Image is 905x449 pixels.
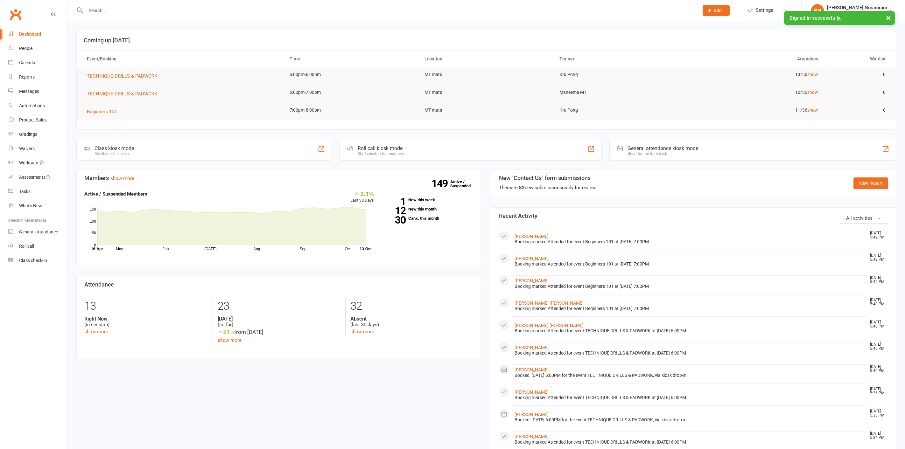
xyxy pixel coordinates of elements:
a: show [807,90,818,95]
div: Workouts [19,160,38,165]
div: Booking marked Attended for event Beginners 101 at [DATE] 7:00PM [515,239,864,245]
time: [DATE] 5:34 PM [867,432,888,440]
div: (last 30 days) [350,316,474,328]
button: Beginners 101 [87,108,121,115]
input: Search... [84,6,694,15]
strong: 82 [519,185,525,190]
a: [PERSON_NAME] [515,412,549,417]
div: Booked: [DATE] 6:00PM for the event TECHNIQUE DRILLS & PADWORK, via kiosk drop-in [515,417,864,423]
a: Product Sales [8,113,67,127]
td: MT mats [419,85,554,100]
span: Settings [756,3,773,17]
div: General attendance kiosk mode [628,145,698,151]
time: [DATE] 5:42 PM [867,276,888,284]
td: MT mats [419,67,554,82]
div: 23 [218,297,341,316]
th: Location [419,51,554,67]
th: Event/Booking [81,51,284,67]
a: Gradings [8,127,67,142]
a: Calendar [8,56,67,70]
a: 12New this month [383,207,474,211]
a: General attendance kiosk mode [8,225,67,239]
time: [DATE] 5:40 PM [867,320,888,328]
a: 149Active / Suspended [450,175,478,193]
a: [PERSON_NAME] [PERSON_NAME] [515,323,584,328]
span: 23 % [218,329,234,335]
a: What's New [8,199,67,213]
div: Gradings [19,132,37,137]
th: Attendees [689,51,824,67]
a: 1New this week [383,198,474,202]
div: General attendance [19,229,58,234]
div: [PERSON_NAME] Nuramram [827,5,887,10]
div: Booking marked Attended for event TECHNIQUE DRILLS & PADWORK at [DATE] 6:00PM [515,350,864,356]
a: [PERSON_NAME] [515,345,549,350]
a: show [807,107,818,113]
h3: Recent Activity [499,213,888,219]
div: Automations [19,103,45,108]
span: Signed in successfully. [789,15,841,21]
span: All activities [846,215,873,221]
a: [PERSON_NAME] [515,434,549,439]
div: (in session) [84,316,208,328]
div: Reports [19,74,35,79]
td: 7:00pm-8:00pm [284,103,419,118]
td: 5:00pm-6:00pm [284,67,419,82]
strong: 30 [383,215,406,225]
div: Calendar [19,60,37,65]
div: Roll call kiosk mode [358,145,404,151]
td: 0 [824,85,891,100]
td: 13/50 [689,67,824,82]
div: Booking marked Attended for event TECHNIQUE DRILLS & PADWORK at [DATE] 6:00PM [515,395,864,400]
h3: Attendance [84,281,474,288]
a: show more [218,337,242,343]
div: Booking marked Attended for event Beginners 101 at [DATE] 7:00PM [515,284,864,289]
div: There are new submissions ready for review. [499,184,597,191]
div: Booking marked Attended for event TECHNIQUE DRILLS & PADWORK at [DATE] 6:00PM [515,439,864,445]
td: Maneema MT [554,85,689,100]
th: Time [284,51,419,67]
time: [DATE] 5:40 PM [867,365,888,373]
span: TECHNIQUE DRILLS & PADWORK [87,73,157,79]
h3: Coming up [DATE] [84,37,889,44]
a: Workouts [8,156,67,170]
div: Tasks [19,189,31,194]
th: Waitlist [824,51,891,67]
span: Beginners 101 [87,109,117,114]
time: [DATE] 5:42 PM [867,253,888,262]
strong: Absent [350,316,474,322]
span: TECHNIQUE DRILLS & PADWORK [87,91,157,97]
button: Add [703,5,730,16]
div: Assessments [19,175,51,180]
div: People [19,46,32,51]
div: 2.1% [350,190,374,197]
td: 0 [824,103,891,118]
a: 30Canx. this month [383,216,474,220]
a: [PERSON_NAME] [515,278,549,283]
a: show more [110,176,134,181]
a: show more [350,329,374,335]
td: 10/30 [689,85,824,100]
a: [PERSON_NAME] [515,390,549,395]
th: Trainer [554,51,689,67]
time: [DATE] 5:36 PM [867,409,888,418]
a: show more [84,329,108,335]
a: People [8,41,67,56]
strong: Right Now [84,316,208,322]
div: Member self check-in [95,151,134,156]
div: Great for the front desk [628,151,698,156]
div: Dashboard [19,31,41,37]
span: Add [714,8,722,13]
a: Automations [8,99,67,113]
h3: Members [84,175,474,181]
div: from [DATE] [218,328,341,336]
a: show [807,72,818,77]
h3: New "Contact Us" form submissions [499,175,597,181]
time: [DATE] 5:40 PM [867,342,888,351]
a: [PERSON_NAME] [515,234,549,239]
a: [PERSON_NAME] [515,256,549,261]
button: TECHNIQUE DRILLS & PADWORK [87,72,162,80]
time: [DATE] 5:36 PM [867,387,888,395]
div: Waivers [19,146,35,151]
td: Kru Pong [554,67,689,82]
